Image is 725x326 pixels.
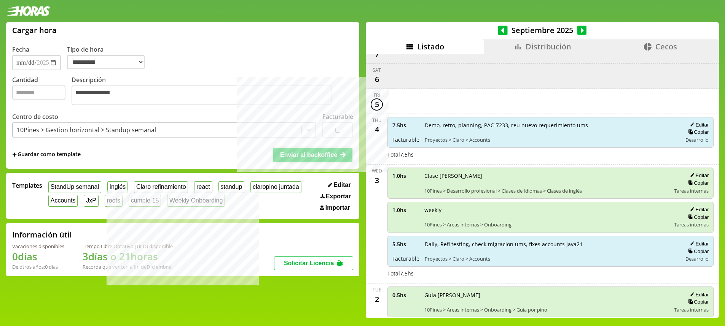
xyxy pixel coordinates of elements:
span: Templates [12,181,42,190]
button: Editar [326,181,353,189]
div: 3 [371,174,383,186]
div: De otros años: 0 días [12,263,64,270]
label: Tipo de hora [67,45,151,70]
div: 4 [371,123,383,136]
h2: Información útil [12,229,72,240]
button: react [194,181,212,193]
button: Accounts [48,195,78,207]
button: Editar [688,206,709,213]
span: 1.0 hs [392,206,419,214]
span: Desarrollo [685,255,709,262]
div: 6 [371,73,383,85]
span: +Guardar como template [12,150,81,159]
div: Tiempo Libre Optativo (TiLO) disponible [83,243,173,250]
button: Enviar al backoffice [273,148,352,162]
button: Copiar [686,214,709,220]
button: Inglés [107,181,128,193]
label: Cantidad [12,76,72,107]
button: Weekly Onboarding [167,195,225,207]
span: Exportar [326,193,351,200]
h1: 3 días o 21 horas [83,250,173,263]
label: Fecha [12,45,29,54]
span: Demo, retro, planning, PAC-7233, reu nuevo requerimiento ums [425,122,677,129]
b: Diciembre [147,263,171,270]
button: roots [105,195,123,207]
img: logotipo [6,6,50,16]
button: Editar [688,172,709,179]
textarea: Descripción [72,85,331,105]
span: 7.5 hs [392,122,419,129]
button: Claro refinamiento [134,181,188,193]
button: Editar [688,291,709,298]
span: Distribución [526,41,571,52]
span: Editar [333,182,351,188]
span: Tareas internas [674,306,709,313]
span: 5.5 hs [392,241,419,248]
button: standup [218,181,245,193]
label: Descripción [72,76,353,107]
button: Copiar [686,248,709,255]
div: Sat [373,67,381,73]
div: 10Pines > Gestion horizontal > Standup semanal [17,126,156,134]
span: Facturable [392,136,419,143]
div: 2 [371,293,383,305]
h1: Cargar hora [12,25,57,35]
span: Guia [PERSON_NAME] [424,291,669,299]
span: Tareas internas [674,221,709,228]
h1: 0 días [12,250,64,263]
div: Total 7.5 hs [387,151,714,158]
span: + [12,150,17,159]
div: Recordá que vencen a fin de [83,263,173,270]
button: claropino juntada [250,181,301,193]
div: Tue [373,286,381,293]
select: Tipo de hora [67,55,145,69]
button: Editar [688,122,709,128]
span: Clase [PERSON_NAME] [424,172,669,179]
button: Editar [688,241,709,247]
button: Solicitar Licencia [274,256,353,270]
span: Enviar al backoffice [280,152,337,158]
label: Facturable [322,112,353,121]
div: Vacaciones disponibles [12,243,64,250]
span: 10Pines > Desarrollo profesional > Clases de Idiomas > Clases de inglés [424,187,669,194]
button: cumple 15 [129,195,161,207]
button: StandUp semanal [48,181,101,193]
span: weekly [424,206,669,214]
span: 10Pines > Areas internas > Onboarding > Guia por pino [424,306,669,313]
div: 7 [371,48,383,60]
div: scrollable content [366,54,719,317]
span: Listado [417,41,444,52]
button: JxP [84,195,98,207]
span: Proyectos > Claro > Accounts [425,255,677,262]
span: Cecos [655,41,677,52]
button: Exportar [318,193,353,200]
span: Proyectos > Claro > Accounts [425,136,677,143]
span: Facturable [392,255,419,262]
button: Copiar [686,299,709,305]
span: Importar [325,204,350,211]
div: Thu [372,117,382,123]
span: 10Pines > Areas internas > Onboarding [424,221,669,228]
span: 1.0 hs [392,172,419,179]
span: Desarrollo [685,136,709,143]
button: Copiar [686,129,709,135]
span: Tareas internas [674,187,709,194]
span: Solicitar Licencia [284,260,334,266]
div: Wed [372,168,382,174]
input: Cantidad [12,85,65,100]
div: Total 7.5 hs [387,270,714,277]
span: Daily, Refi testing, check migracion ums, fixes accounts Java21 [425,241,677,248]
span: 0.5 hs [392,291,419,299]
button: Copiar [686,180,709,186]
div: 5 [371,98,383,111]
div: Fri [374,92,380,98]
span: Septiembre 2025 [508,25,577,35]
label: Centro de costo [12,112,58,121]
